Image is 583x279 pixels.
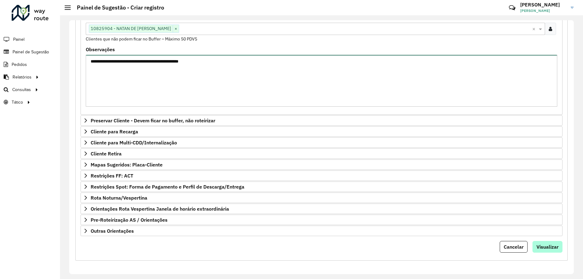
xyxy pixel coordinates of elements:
span: Rota Noturna/Vespertina [91,195,147,200]
a: Restrições Spot: Forma de Pagamento e Perfil de Descarga/Entrega [81,182,562,192]
span: Consultas [12,86,31,93]
span: [PERSON_NAME] [520,8,566,13]
a: Outras Orientações [81,226,562,236]
a: Contato Rápido [506,1,519,14]
span: Cliente Retira [91,151,122,156]
a: Cliente para Multi-CDD/Internalização [81,137,562,148]
span: Restrições Spot: Forma de Pagamento e Perfil de Descarga/Entrega [91,184,244,189]
label: Observações [86,46,115,53]
span: × [173,25,179,32]
span: Painel [13,36,24,43]
a: Cliente Retira [81,148,562,159]
a: Preservar Cliente - Devem ficar no buffer, não roteirizar [81,115,562,126]
span: Pre-Roteirização AS / Orientações [91,217,167,222]
a: Orientações Rota Vespertina Janela de horário extraordinária [81,204,562,214]
button: Cancelar [500,241,528,253]
a: Mapas Sugeridos: Placa-Cliente [81,159,562,170]
a: Cliente para Recarga [81,126,562,137]
span: Pedidos [12,61,27,68]
h2: Painel de Sugestão - Criar registro [71,4,164,11]
span: Relatórios [13,74,32,80]
span: Cancelar [504,244,524,250]
span: Clear all [532,25,537,32]
span: Preservar Cliente - Devem ficar no buffer, não roteirizar [91,118,215,123]
a: Pre-Roteirização AS / Orientações [81,215,562,225]
a: Restrições FF: ACT [81,170,562,181]
button: Visualizar [532,241,562,253]
span: Visualizar [536,244,559,250]
a: Rota Noturna/Vespertina [81,193,562,203]
span: Painel de Sugestão [13,49,49,55]
span: Restrições FF: ACT [91,173,133,178]
h3: [PERSON_NAME] [520,2,566,8]
div: Priorizar Cliente - Não podem ficar no buffer [81,12,562,115]
span: Orientações Rota Vespertina Janela de horário extraordinária [91,206,229,211]
span: Tático [12,99,23,105]
small: Clientes que não podem ficar no Buffer – Máximo 50 PDVS [86,36,197,42]
span: Outras Orientações [91,228,134,233]
span: 10825904 - NATAN DE [PERSON_NAME] [89,25,173,32]
span: Cliente para Multi-CDD/Internalização [91,140,177,145]
span: Mapas Sugeridos: Placa-Cliente [91,162,163,167]
span: Cliente para Recarga [91,129,138,134]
